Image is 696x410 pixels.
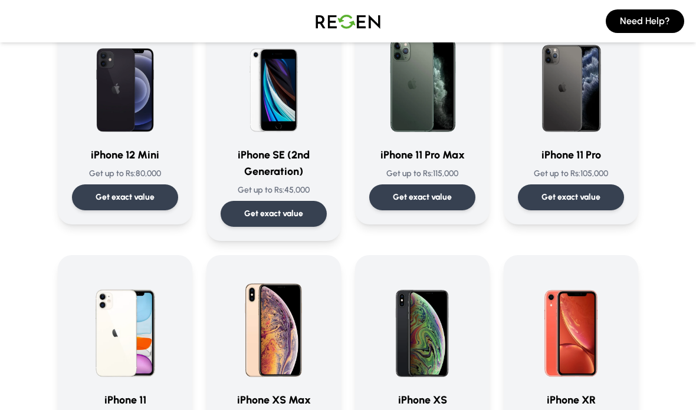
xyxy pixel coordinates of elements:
[518,269,624,382] img: iPhone XR
[606,9,684,33] button: Need Help?
[369,24,475,137] img: iPhone 11 Pro Max
[72,24,178,137] img: iPhone 12 Mini
[518,168,624,180] p: Get up to Rs: 105,000
[369,168,475,180] p: Get up to Rs: 115,000
[221,392,327,408] h3: iPhone XS Max
[393,191,452,203] p: Get exact value
[72,168,178,180] p: Get up to Rs: 80,000
[369,392,475,408] h3: iPhone XS
[369,147,475,163] h3: iPhone 11 Pro Max
[96,191,155,203] p: Get exact value
[518,24,624,137] img: iPhone 11 Pro
[541,191,600,203] p: Get exact value
[244,208,303,220] p: Get exact value
[221,184,327,196] p: Get up to Rs: 45,000
[72,147,178,163] h3: iPhone 12 Mini
[518,392,624,408] h3: iPhone XR
[221,269,327,382] img: iPhone XS Max
[72,392,178,408] h3: iPhone 11
[518,147,624,163] h3: iPhone 11 Pro
[221,147,327,180] h3: iPhone SE (2nd Generation)
[72,269,178,382] img: iPhone 11
[369,269,475,382] img: iPhone XS
[307,5,389,38] img: Logo
[221,24,327,137] img: iPhone SE (2nd Generation)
